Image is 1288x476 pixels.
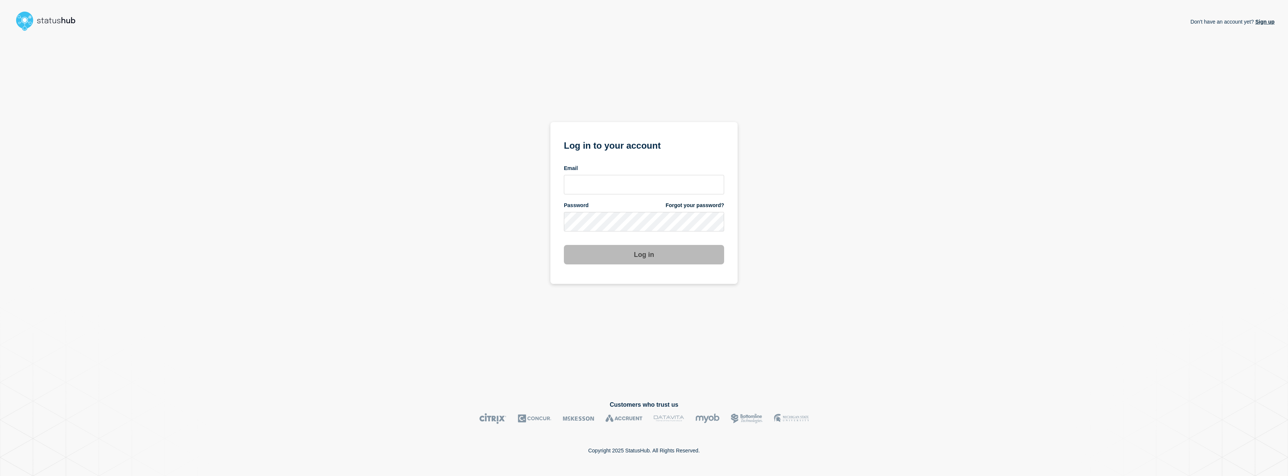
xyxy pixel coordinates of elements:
input: email input [564,175,724,194]
input: password input [564,212,724,231]
img: DataVita logo [654,413,684,424]
img: MSU logo [774,413,809,424]
img: Concur logo [518,413,552,424]
img: Accruent logo [605,413,643,424]
img: McKesson logo [563,413,594,424]
a: Sign up [1254,19,1275,25]
span: Password [564,202,589,209]
h1: Log in to your account [564,138,724,152]
img: StatusHub logo [13,9,85,33]
img: Bottomline logo [731,413,763,424]
p: Don't have an account yet? [1190,13,1275,31]
span: Email [564,165,578,172]
a: Forgot your password? [666,202,724,209]
p: Copyright 2025 StatusHub. All Rights Reserved. [588,448,700,454]
button: Log in [564,245,724,264]
h2: Customers who trust us [13,401,1275,408]
img: myob logo [695,413,720,424]
img: Citrix logo [479,413,507,424]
